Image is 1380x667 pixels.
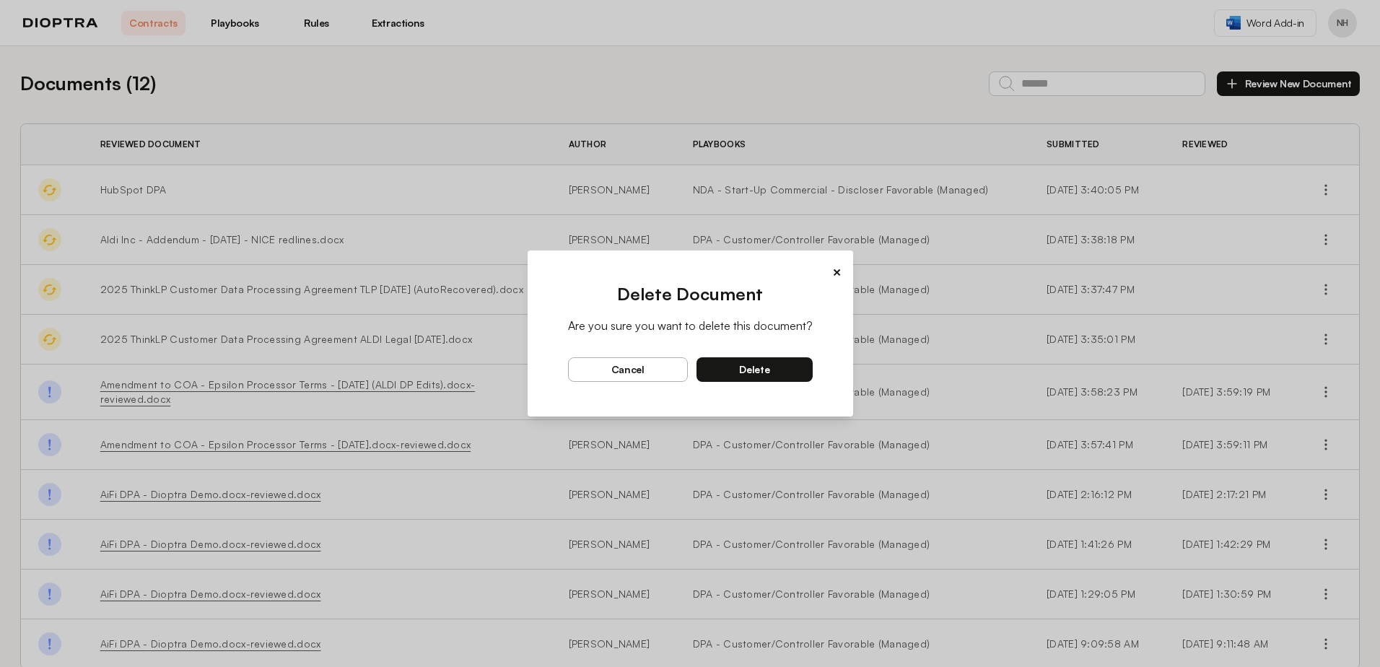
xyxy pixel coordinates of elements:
p: Are you sure you want to delete this document? [568,317,813,334]
button: × [832,262,842,282]
span: cancel [611,363,645,376]
button: delete [696,357,813,382]
h2: Delete Document [568,282,813,305]
span: delete [739,363,769,376]
button: cancel [568,357,689,382]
